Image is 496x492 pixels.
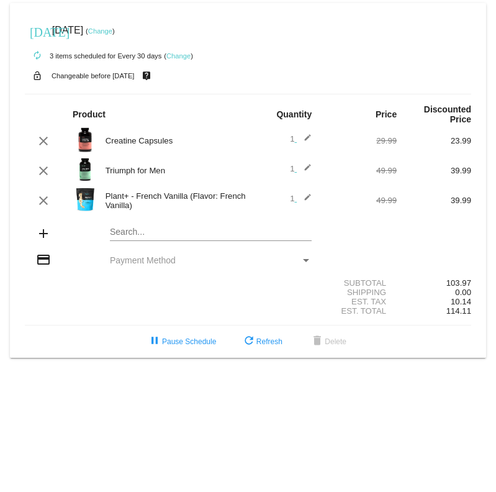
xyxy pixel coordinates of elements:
img: Image-1-Creatine-Capsules-1000x1000-Transp.png [73,127,97,152]
span: Delete [310,337,346,346]
span: Payment Method [110,255,176,265]
div: Creatine Capsules [99,136,248,145]
mat-icon: clear [36,163,51,178]
span: 1 [290,164,312,173]
div: Shipping [322,288,397,297]
mat-icon: clear [36,134,51,148]
div: Subtotal [322,278,397,288]
div: 49.99 [322,196,397,205]
img: Image-1-Carousel-Plant-Vanilla-no-badge-Transp.png [73,187,97,212]
div: 103.97 [397,278,471,288]
div: 29.99 [322,136,397,145]
mat-icon: edit [297,134,312,148]
span: 1 [290,194,312,203]
mat-icon: refresh [241,334,256,349]
span: Refresh [241,337,282,346]
strong: Discounted Price [424,104,471,124]
strong: Quantity [276,109,312,119]
mat-icon: clear [36,193,51,208]
span: 0.00 [455,288,471,297]
span: 1 [290,134,312,143]
small: ( ) [86,27,115,35]
mat-icon: pause [147,334,162,349]
strong: Product [73,109,106,119]
span: Pause Schedule [147,337,216,346]
mat-icon: add [36,226,51,241]
button: Delete [300,330,356,353]
small: 3 items scheduled for Every 30 days [25,52,161,60]
input: Search... [110,227,312,237]
mat-icon: delete [310,334,325,349]
button: Refresh [232,330,292,353]
img: Image-1-Triumph_carousel-front-transp.png [73,157,97,182]
small: ( ) [164,52,193,60]
mat-select: Payment Method [110,255,312,265]
mat-icon: [DATE] [30,24,45,39]
div: 39.99 [397,166,471,175]
small: Changeable before [DATE] [52,72,135,80]
div: Plant+ - French Vanilla (Flavor: French Vanilla) [99,191,248,210]
span: 114.11 [446,306,471,316]
mat-icon: lock_open [30,68,45,84]
div: Est. Tax [322,297,397,306]
mat-icon: autorenew [30,48,45,63]
div: 23.99 [397,136,471,145]
a: Change [166,52,191,60]
div: Triumph for Men [99,166,248,175]
button: Pause Schedule [137,330,226,353]
mat-icon: edit [297,163,312,178]
div: 39.99 [397,196,471,205]
mat-icon: live_help [139,68,154,84]
mat-icon: credit_card [36,252,51,267]
span: 10.14 [451,297,471,306]
a: Change [88,27,112,35]
mat-icon: edit [297,193,312,208]
strong: Price [376,109,397,119]
div: 49.99 [322,166,397,175]
div: Est. Total [322,306,397,316]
